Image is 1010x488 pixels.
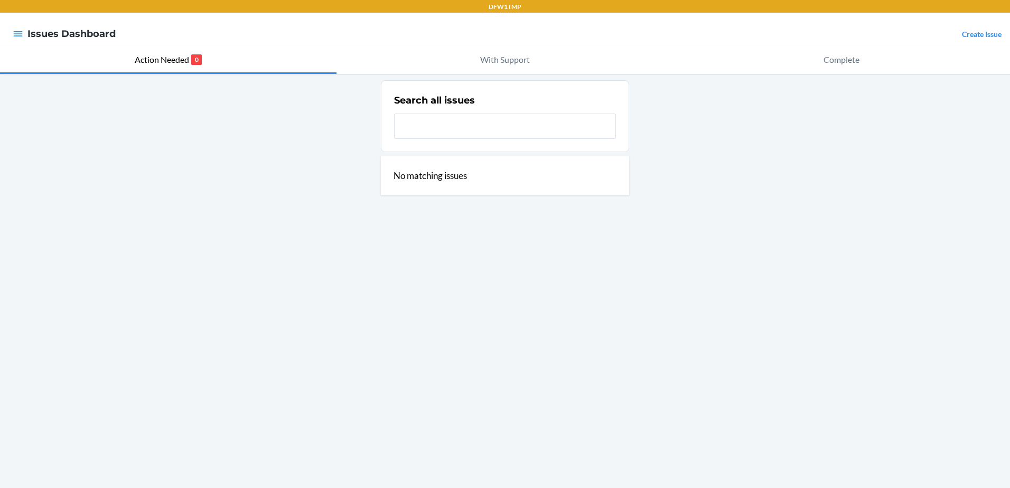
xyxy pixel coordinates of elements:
[962,30,1002,39] a: Create Issue
[336,46,673,74] button: With Support
[191,54,202,65] p: 0
[824,53,859,66] p: Complete
[394,93,475,107] h2: Search all issues
[135,53,189,66] p: Action Needed
[27,27,116,41] h4: Issues Dashboard
[489,2,521,12] p: DFW1TMP
[480,53,530,66] p: With Support
[381,156,629,195] div: No matching issues
[674,46,1010,74] button: Complete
